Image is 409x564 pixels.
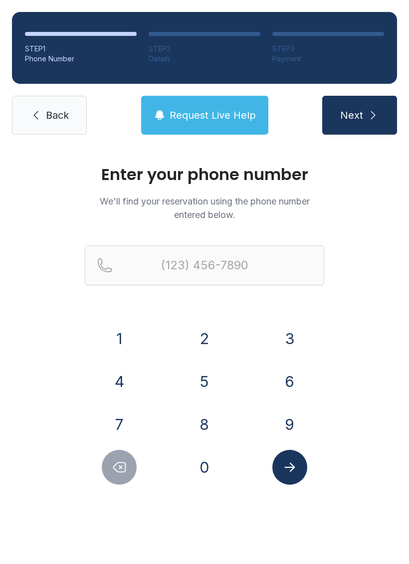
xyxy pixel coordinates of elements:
[187,321,222,356] button: 2
[25,54,137,64] div: Phone Number
[272,450,307,485] button: Submit lookup form
[272,44,384,54] div: STEP 3
[272,407,307,442] button: 9
[340,108,363,122] span: Next
[187,364,222,399] button: 5
[170,108,256,122] span: Request Live Help
[85,245,324,285] input: Reservation phone number
[149,44,260,54] div: STEP 2
[85,167,324,183] h1: Enter your phone number
[272,54,384,64] div: Payment
[25,44,137,54] div: STEP 1
[102,450,137,485] button: Delete number
[187,450,222,485] button: 0
[85,194,324,221] p: We'll find your reservation using the phone number entered below.
[102,407,137,442] button: 7
[187,407,222,442] button: 8
[272,364,307,399] button: 6
[272,321,307,356] button: 3
[102,364,137,399] button: 4
[46,108,69,122] span: Back
[102,321,137,356] button: 1
[149,54,260,64] div: Details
